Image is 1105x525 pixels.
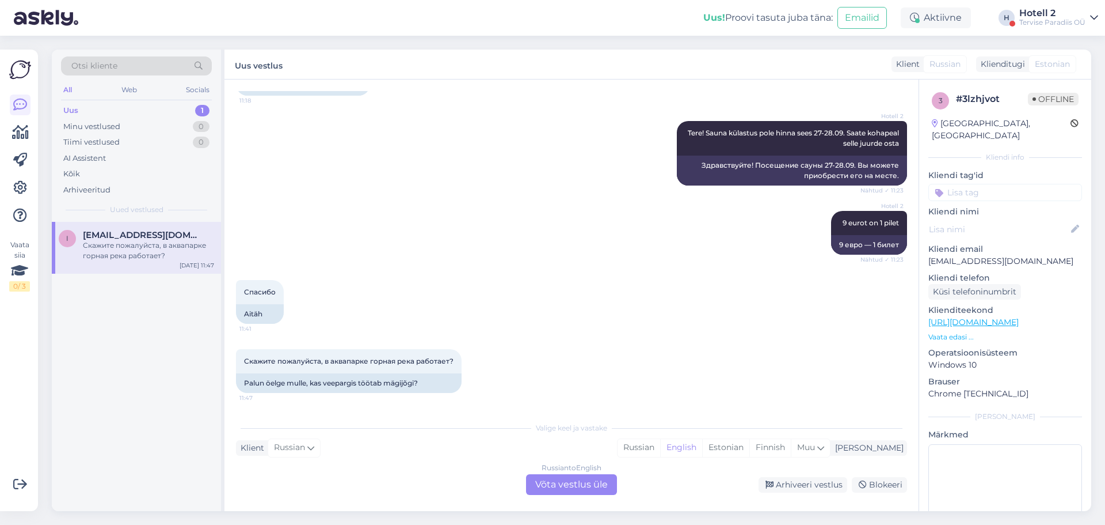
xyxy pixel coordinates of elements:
div: 9 евро — 1 билет [831,235,907,255]
p: Operatsioonisüsteem [928,347,1082,359]
span: Hotell 2 [860,202,904,210]
p: Windows 10 [928,359,1082,371]
div: Klient [236,442,264,454]
div: Blokeeri [852,477,907,493]
div: 0 / 3 [9,281,30,292]
div: Aitäh [236,304,284,324]
span: 9 eurot on 1 pilet [843,218,899,227]
button: Emailid [837,7,887,29]
div: [PERSON_NAME] [830,442,904,454]
img: Askly Logo [9,59,31,81]
b: Uus! [703,12,725,23]
div: Web [119,82,139,97]
p: Kliendi email [928,243,1082,255]
span: Uued vestlused [110,205,163,215]
p: Brauser [928,376,1082,388]
div: Tervise Paradiis OÜ [1019,18,1085,27]
div: Minu vestlused [63,121,120,133]
span: Offline [1028,93,1079,105]
span: 3 [939,96,943,105]
p: Märkmed [928,429,1082,441]
p: Kliendi nimi [928,206,1082,218]
span: 11:41 [239,324,283,333]
div: 0 [193,137,209,148]
span: Спасибо [244,288,276,296]
span: 11:47 [239,394,283,402]
div: Uus [63,105,78,116]
p: Chrome [TECHNICAL_ID] [928,388,1082,400]
input: Lisa tag [928,184,1082,201]
span: Nähtud ✓ 11:23 [860,255,904,264]
span: Russian [274,441,305,454]
input: Lisa nimi [929,223,1069,236]
div: Скажите пожалуйста, в аквапарке горная река работает? [83,240,214,261]
div: Aktiivne [901,7,971,28]
div: Tiimi vestlused [63,137,120,148]
div: Kliendi info [928,152,1082,163]
a: [URL][DOMAIN_NAME] [928,317,1019,327]
p: Klienditeekond [928,304,1082,316]
div: Russian [618,439,660,456]
div: Здравствуйте! Посещение сауны 27-28.09. Вы можете приобрести его на месте. [677,156,907,186]
div: Küsi telefoninumbrit [928,284,1021,300]
div: Proovi tasuta juba täna: [703,11,833,25]
span: Russian [929,58,961,70]
div: Klienditugi [976,58,1025,70]
p: Vaata edasi ... [928,332,1082,342]
p: Kliendi tag'id [928,169,1082,182]
span: Скажите пожалуйста, в аквапарке горная река работает? [244,357,454,365]
p: Kliendi telefon [928,272,1082,284]
div: Kõik [63,168,80,180]
div: All [61,82,74,97]
div: Socials [184,82,212,97]
div: 1 [195,105,209,116]
span: 11:18 [239,96,283,105]
div: 0 [193,121,209,133]
div: [PERSON_NAME] [928,411,1082,422]
div: Vaata siia [9,240,30,292]
label: Uus vestlus [235,56,283,72]
div: Klient [891,58,920,70]
div: # 3lzhjvot [956,92,1028,106]
span: Hotell 2 [860,112,904,120]
span: Otsi kliente [71,60,117,72]
div: Palun öelge mulle, kas veepargis töötab mägijõgi? [236,373,462,393]
div: Estonian [702,439,749,456]
div: Russian to English [542,463,601,473]
span: Tere! Sauna külastus pole hinna sees 27-28.09. Saate kohapeal selle juurde osta [688,129,901,148]
span: Muu [797,442,815,452]
div: English [660,439,702,456]
div: Võta vestlus üle [526,474,617,495]
span: i [66,234,68,243]
div: Finnish [749,439,791,456]
div: [DATE] 11:47 [180,261,214,270]
div: AI Assistent [63,153,106,164]
div: Hotell 2 [1019,9,1085,18]
span: ingak75@inbox.lv [83,230,203,240]
div: [GEOGRAPHIC_DATA], [GEOGRAPHIC_DATA] [932,118,1070,142]
div: Valige keel ja vastake [236,423,907,433]
div: H [999,10,1015,26]
div: Arhiveeri vestlus [759,477,847,493]
a: Hotell 2Tervise Paradiis OÜ [1019,9,1098,27]
div: Arhiveeritud [63,184,110,196]
span: Nähtud ✓ 11:23 [860,186,904,195]
span: Estonian [1035,58,1070,70]
p: [EMAIL_ADDRESS][DOMAIN_NAME] [928,255,1082,267]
